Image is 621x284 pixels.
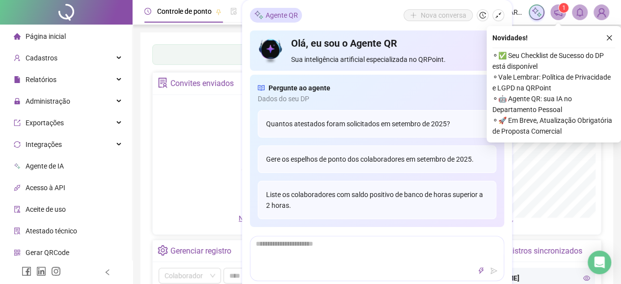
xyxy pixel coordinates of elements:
span: history [479,12,486,19]
img: sparkle-icon.fc2bf0ac1784a2077858766a79e2daf3.svg [531,7,542,18]
span: Exportações [26,119,64,127]
button: Nova conversa [404,9,473,21]
span: qrcode [14,249,21,256]
div: Não há dados [218,178,308,189]
span: Novidades ! [492,32,528,43]
img: icon [258,36,284,65]
span: home [14,33,21,40]
img: sparkle-icon.fc2bf0ac1784a2077858766a79e2daf3.svg [254,10,264,21]
span: lock [14,98,21,105]
div: Gerenciar registro [170,243,231,259]
span: sync [14,141,21,148]
div: [PERSON_NAME] [466,273,590,284]
span: file-done [230,8,237,15]
span: Pergunte ao agente [269,83,330,93]
sup: 1 [559,3,568,13]
button: thunderbolt [475,265,487,277]
span: read [258,83,265,93]
span: Relatórios [26,76,56,84]
span: linkedin [36,266,46,276]
span: ⚬ Vale Lembrar: Política de Privacidade e LGPD na QRPoint [492,72,615,93]
span: eye [583,275,590,282]
span: Integrações [26,141,62,148]
span: close [606,34,613,41]
div: Open Intercom Messenger [588,251,611,274]
span: Administração [26,97,70,105]
span: solution [14,227,21,234]
span: 1 [562,4,566,11]
span: Cadastros [26,54,57,62]
div: Liste os colaboradores com saldo positivo de banco de horas superior a 2 horas. [258,181,496,219]
span: Atestado técnico [26,227,77,235]
div: Quantos atestados foram solicitados em setembro de 2025? [258,110,496,138]
span: user-add [14,55,21,61]
span: export [14,119,21,126]
span: api [14,184,21,191]
span: setting [158,245,168,256]
span: audit [14,206,21,213]
span: Controle de ponto [157,7,212,15]
span: facebook [22,266,31,276]
span: instagram [51,266,61,276]
h4: Olá, eu sou o Agente QR [291,36,496,50]
span: ⚬ 🤖 Agente QR: sua IA no Departamento Pessoal [492,93,615,115]
span: pushpin [216,9,221,15]
span: notification [554,8,563,17]
span: solution [158,78,168,88]
span: file [14,76,21,83]
span: Sua inteligência artificial especializada no QRPoint. [291,54,496,65]
span: ⚬ ✅ Seu Checklist de Sucesso do DP está disponível [492,50,615,72]
span: left [104,269,111,276]
span: thunderbolt [478,267,485,274]
span: Página inicial [26,32,66,40]
div: Convites enviados [170,75,234,92]
span: ⚬ 🚀 Em Breve, Atualização Obrigatória de Proposta Comercial [492,115,615,137]
span: Agente de IA [26,162,64,170]
div: Últimos registros sincronizados [473,243,582,259]
div: Agente QR [250,8,302,23]
span: Dados do seu DP [258,93,496,104]
span: Novo convite [239,214,288,222]
button: send [488,265,500,277]
span: shrink [495,12,502,19]
span: Aceite de uso [26,205,66,213]
span: clock-circle [144,8,151,15]
span: Gerar QRCode [26,249,69,256]
div: Gere os espelhos de ponto dos colaboradores em setembro de 2025. [258,145,496,173]
span: Acesso à API [26,184,65,192]
img: 25006 [594,5,609,20]
span: bell [575,8,584,17]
